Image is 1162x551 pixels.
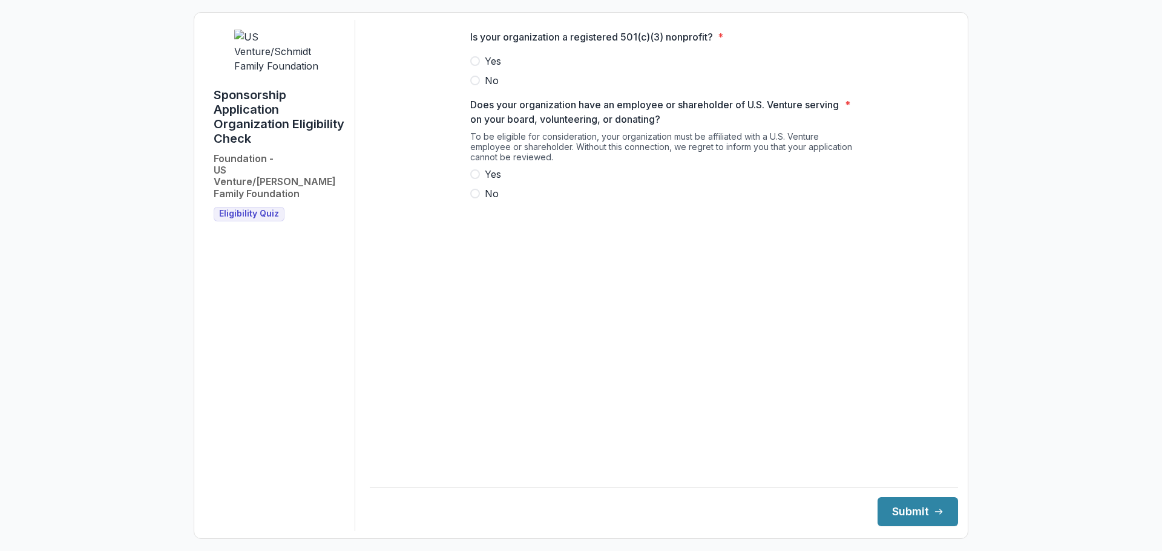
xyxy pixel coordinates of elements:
[878,497,958,526] button: Submit
[470,30,713,44] p: Is your organization a registered 501(c)(3) nonprofit?
[214,153,345,200] h2: Foundation - US Venture/[PERSON_NAME] Family Foundation
[485,167,501,181] span: Yes
[234,30,325,73] img: US Venture/Schmidt Family Foundation
[470,97,840,126] p: Does your organization have an employee or shareholder of U.S. Venture serving on your board, vol...
[214,88,345,146] h1: Sponsorship Application Organization Eligibility Check
[485,186,499,201] span: No
[485,73,499,88] span: No
[485,54,501,68] span: Yes
[219,209,279,219] span: Eligibility Quiz
[470,131,858,167] div: To be eligible for consideration, your organization must be affiliated with a U.S. Venture employ...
